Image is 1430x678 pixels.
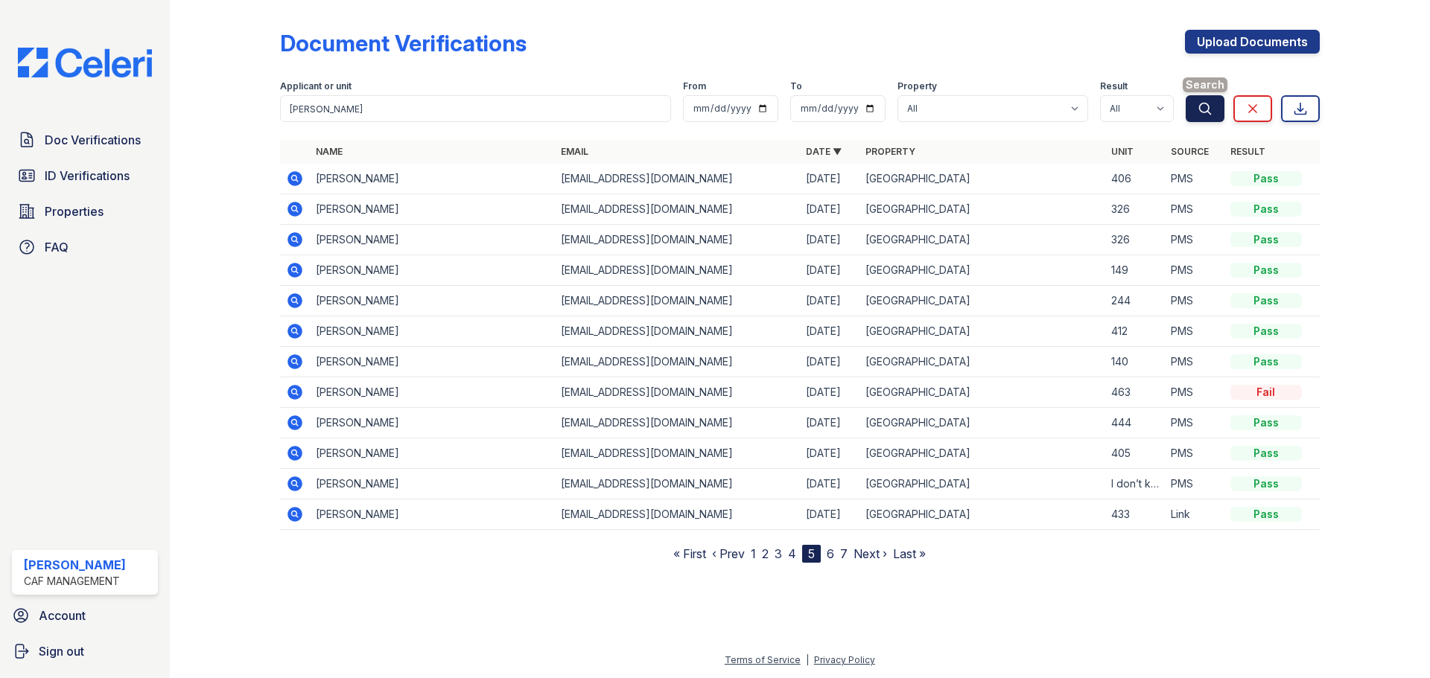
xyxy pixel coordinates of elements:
[12,196,158,226] a: Properties
[316,146,343,157] a: Name
[800,408,859,438] td: [DATE]
[814,654,875,665] a: Privacy Policy
[310,194,555,225] td: [PERSON_NAME]
[859,286,1105,316] td: [GEOGRAPHIC_DATA]
[800,377,859,408] td: [DATE]
[1165,286,1224,316] td: PMS
[280,80,352,92] label: Applicant or unit
[45,131,141,149] span: Doc Verifications
[1165,194,1224,225] td: PMS
[827,546,834,561] a: 6
[39,642,84,660] span: Sign out
[840,546,848,561] a: 7
[673,546,706,561] a: « First
[310,255,555,286] td: [PERSON_NAME]
[683,80,706,92] label: From
[310,438,555,469] td: [PERSON_NAME]
[555,194,800,225] td: [EMAIL_ADDRESS][DOMAIN_NAME]
[897,80,937,92] label: Property
[555,164,800,194] td: [EMAIL_ADDRESS][DOMAIN_NAME]
[555,225,800,255] td: [EMAIL_ADDRESS][DOMAIN_NAME]
[1165,408,1224,438] td: PMS
[1105,255,1165,286] td: 149
[1230,324,1302,339] div: Pass
[1230,476,1302,491] div: Pass
[45,202,104,220] span: Properties
[1230,446,1302,461] div: Pass
[555,499,800,530] td: [EMAIL_ADDRESS][DOMAIN_NAME]
[12,161,158,191] a: ID Verifications
[859,347,1105,377] td: [GEOGRAPHIC_DATA]
[1165,438,1224,469] td: PMS
[45,238,69,256] span: FAQ
[712,546,745,561] a: ‹ Prev
[310,347,555,377] td: [PERSON_NAME]
[310,499,555,530] td: [PERSON_NAME]
[1165,225,1224,255] td: PMS
[310,469,555,499] td: [PERSON_NAME]
[800,255,859,286] td: [DATE]
[1105,316,1165,347] td: 412
[310,225,555,255] td: [PERSON_NAME]
[1105,194,1165,225] td: 326
[800,164,859,194] td: [DATE]
[859,377,1105,408] td: [GEOGRAPHIC_DATA]
[310,316,555,347] td: [PERSON_NAME]
[555,438,800,469] td: [EMAIL_ADDRESS][DOMAIN_NAME]
[6,636,164,666] a: Sign out
[1165,255,1224,286] td: PMS
[800,286,859,316] td: [DATE]
[800,347,859,377] td: [DATE]
[859,225,1105,255] td: [GEOGRAPHIC_DATA]
[725,654,801,665] a: Terms of Service
[1105,377,1165,408] td: 463
[800,469,859,499] td: [DATE]
[24,574,126,589] div: CAF Management
[751,546,756,561] a: 1
[859,255,1105,286] td: [GEOGRAPHIC_DATA]
[1105,438,1165,469] td: 405
[555,286,800,316] td: [EMAIL_ADDRESS][DOMAIN_NAME]
[1230,354,1302,369] div: Pass
[1165,164,1224,194] td: PMS
[800,438,859,469] td: [DATE]
[859,499,1105,530] td: [GEOGRAPHIC_DATA]
[555,347,800,377] td: [EMAIL_ADDRESS][DOMAIN_NAME]
[859,438,1105,469] td: [GEOGRAPHIC_DATA]
[12,125,158,155] a: Doc Verifications
[800,225,859,255] td: [DATE]
[1105,225,1165,255] td: 326
[555,377,800,408] td: [EMAIL_ADDRESS][DOMAIN_NAME]
[1165,499,1224,530] td: Link
[1230,415,1302,430] div: Pass
[39,607,86,624] span: Account
[555,316,800,347] td: [EMAIL_ADDRESS][DOMAIN_NAME]
[555,469,800,499] td: [EMAIL_ADDRESS][DOMAIN_NAME]
[45,167,130,185] span: ID Verifications
[561,146,588,157] a: Email
[1165,377,1224,408] td: PMS
[790,80,802,92] label: To
[1165,469,1224,499] td: PMS
[806,654,809,665] div: |
[1230,146,1265,157] a: Result
[555,408,800,438] td: [EMAIL_ADDRESS][DOMAIN_NAME]
[310,286,555,316] td: [PERSON_NAME]
[762,546,769,561] a: 2
[806,146,842,157] a: Date ▼
[859,408,1105,438] td: [GEOGRAPHIC_DATA]
[800,194,859,225] td: [DATE]
[859,316,1105,347] td: [GEOGRAPHIC_DATA]
[6,601,164,630] a: Account
[800,499,859,530] td: [DATE]
[1171,146,1209,157] a: Source
[1111,146,1134,157] a: Unit
[1230,202,1302,217] div: Pass
[1100,80,1128,92] label: Result
[6,48,164,77] img: CE_Logo_Blue-a8612792a0a2168367f1c8372b55b34899dd931a85d93a1a3d3e32e68fde9ad4.png
[1105,164,1165,194] td: 406
[310,377,555,408] td: [PERSON_NAME]
[893,546,926,561] a: Last »
[1186,95,1224,122] button: Search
